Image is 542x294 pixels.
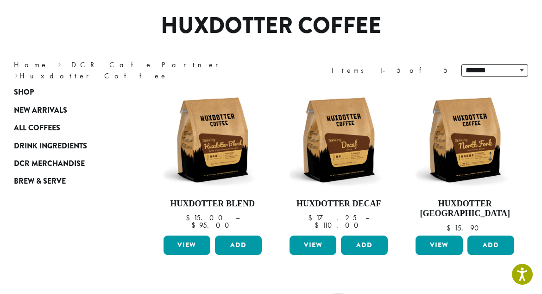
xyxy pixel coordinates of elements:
[164,236,210,255] a: View
[14,60,48,70] a: Home
[14,122,60,134] span: All Coffees
[14,105,67,116] span: New Arrivals
[447,223,454,233] span: $
[341,236,388,255] button: Add
[308,213,357,223] bdi: 17.25
[315,220,363,230] bdi: 110.00
[467,236,514,255] button: Add
[332,65,447,76] div: Items 1-5 of 5
[14,141,87,152] span: Drink Ingredients
[315,220,322,230] span: $
[413,88,516,232] a: Huxdotter [GEOGRAPHIC_DATA] $15.90
[161,199,264,209] h4: Huxdotter Blend
[161,88,264,191] img: Huxdotter-Coffee-Huxdotter-Blend-12oz-Web.jpg
[14,119,122,137] a: All Coffees
[287,199,390,209] h4: Huxdotter Decaf
[287,88,390,232] a: Huxdotter Decaf
[413,88,516,191] img: Huxdotter-Coffee-North-Fork-12oz-Web.jpg
[447,223,483,233] bdi: 15.90
[186,213,227,223] bdi: 15.00
[14,158,85,170] span: DCR Merchandise
[191,220,233,230] bdi: 95.00
[290,236,336,255] a: View
[14,173,122,190] a: Brew & Serve
[14,87,34,98] span: Shop
[413,199,516,219] h4: Huxdotter [GEOGRAPHIC_DATA]
[14,102,122,119] a: New Arrivals
[416,236,462,255] a: View
[58,56,61,70] span: ›
[308,213,316,223] span: $
[14,137,122,154] a: Drink Ingredients
[191,220,199,230] span: $
[366,213,369,223] span: –
[287,88,390,191] img: Huxdotter-Coffee-Decaf-12oz-Web.jpg
[14,176,66,187] span: Brew & Serve
[71,60,225,70] a: DCR Cafe Partner
[161,88,264,232] a: Huxdotter Blend
[15,67,18,82] span: ›
[14,83,122,101] a: Shop
[7,13,535,39] h1: Huxdotter Coffee
[14,59,257,82] nav: Breadcrumb
[236,213,239,223] span: –
[186,213,194,223] span: $
[215,236,262,255] button: Add
[14,155,122,173] a: DCR Merchandise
